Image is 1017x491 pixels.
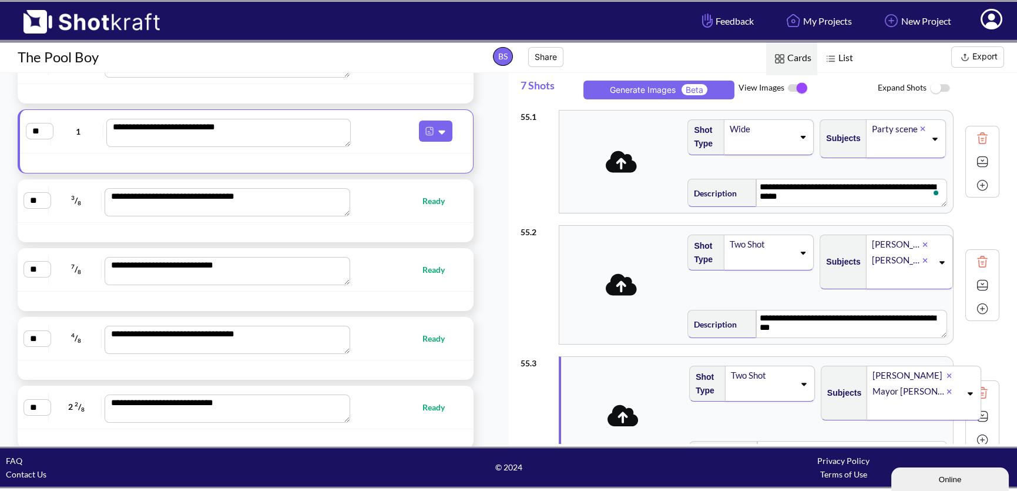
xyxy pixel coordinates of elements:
[871,368,946,383] div: [PERSON_NAME]
[521,350,1000,482] div: 55.3Shot TypeTwo ShotSubjects[PERSON_NAME]Mayor [PERSON_NAME]To enrich screen reader interactions...
[676,454,1011,467] div: Privacy Policy
[871,252,922,268] div: [PERSON_NAME]
[974,176,991,194] img: Add Icon
[974,276,991,294] img: Expand Icon
[81,406,85,413] span: 8
[757,441,948,469] textarea: To enrich screen reader interactions, please activate Accessibility in Grammarly extension settings
[54,125,103,138] span: 1
[71,263,75,270] span: 7
[71,332,75,339] span: 4
[6,469,46,479] a: Contact Us
[688,121,718,153] span: Shot Type
[729,236,794,252] div: Two Shot
[6,456,22,466] a: FAQ
[974,153,991,171] img: Expand Icon
[951,46,1004,68] button: Export
[817,42,859,75] span: List
[528,47,563,67] button: Share
[756,179,948,207] textarea: To enrich screen reader interactions, please activate Accessibility in Grammarly extension settings
[676,467,1011,481] div: Terms of Use
[772,51,787,66] img: Card Icon
[341,460,676,474] span: © 2024
[958,50,972,65] img: Export Icon
[521,104,1000,219] div: 55.1Shot TypeWideSubjectsParty sceneDescriptionTo enrich screen reader interactions, please activ...
[78,338,81,345] span: 8
[821,383,861,403] span: Subjects
[78,269,81,276] span: 8
[52,191,102,210] span: /
[688,315,737,334] span: Description
[493,47,513,66] span: BS
[682,84,707,95] span: Beta
[974,408,991,425] img: Expand Icon
[422,263,457,276] span: Ready
[521,219,553,239] div: 55 . 2
[690,368,720,400] span: Shot Type
[891,465,1011,491] iframe: chat widget
[823,51,838,66] img: List Icon
[71,194,75,201] span: 3
[974,129,991,147] img: Trash Icon
[871,383,946,399] div: Mayor [PERSON_NAME]
[583,81,734,99] button: Generate ImagesBeta
[974,431,991,449] img: Add Icon
[52,398,102,416] span: 2 /
[820,129,860,148] span: Subjects
[872,5,960,36] a: New Project
[739,76,878,101] span: View Images
[75,400,78,408] span: 2
[78,200,81,207] span: 8
[521,73,579,104] span: 7 Shots
[730,368,794,383] div: Two Shot
[878,76,1017,101] span: Expand Shots
[422,194,457,208] span: Ready
[688,236,718,269] span: Shot Type
[881,11,901,31] img: Add Icon
[974,253,991,270] img: Trash Icon
[52,329,102,348] span: /
[784,76,811,101] img: ToggleOn Icon
[521,104,553,123] div: 55 . 1
[699,11,716,31] img: Hand Icon
[422,400,457,414] span: Ready
[783,11,803,31] img: Home Icon
[927,76,953,101] img: ToggleOff Icon
[774,5,861,36] a: My Projects
[699,14,754,28] span: Feedback
[422,123,437,139] img: Pdf Icon
[871,236,922,252] div: [PERSON_NAME]
[766,42,817,75] span: Cards
[729,121,794,137] div: Wide
[974,300,991,318] img: Add Icon
[871,121,920,137] div: Party scene
[521,350,553,370] div: 55 . 3
[820,252,860,272] span: Subjects
[688,183,737,203] span: Description
[974,384,991,402] img: Trash Icon
[52,260,102,279] span: /
[422,332,457,345] span: Ready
